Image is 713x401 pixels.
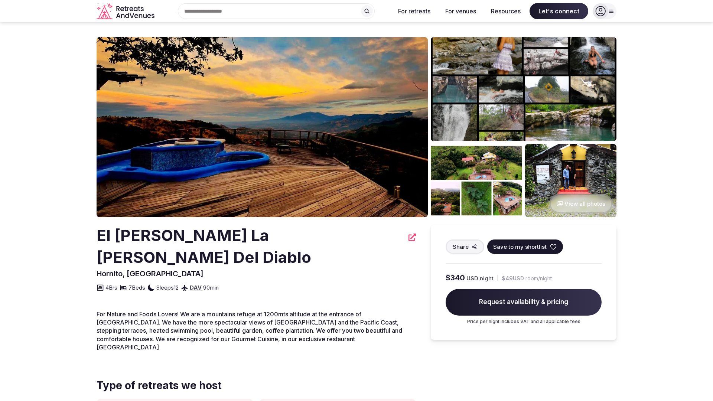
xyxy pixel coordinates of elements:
[203,284,219,291] span: 90 min
[530,3,588,19] span: Let's connect
[97,310,402,351] span: For Nature and Foods Lovers! We are a mountains refuge at 1200mts altitude at the entrance of [GE...
[497,274,499,282] div: |
[190,284,202,291] a: DAV
[446,289,602,316] span: Request availability & pricing
[549,194,613,213] button: View all photos
[480,274,494,282] span: night
[431,37,616,141] img: Venue gallery photo
[97,37,428,217] img: Venue cover photo
[466,274,478,282] span: USD
[128,284,145,291] span: 7 Beds
[446,273,465,283] span: $340
[446,239,484,254] button: Share
[485,3,527,19] button: Resources
[493,243,547,251] span: Save to my shortlist
[453,243,469,251] span: Share
[431,144,522,217] img: Venue gallery photo
[97,3,156,20] a: Visit the homepage
[525,144,616,217] img: Venue gallery photo
[487,239,563,254] button: Save to my shortlist
[97,3,156,20] svg: Retreats and Venues company logo
[97,269,204,278] span: Hornito, [GEOGRAPHIC_DATA]
[502,275,524,282] span: $49 USD
[105,284,117,291] span: 4 Brs
[392,3,436,19] button: For retreats
[525,275,552,282] span: room/night
[156,284,179,291] span: Sleeps 12
[446,319,602,325] p: Price per night includes VAT and all applicable fees
[97,378,222,393] span: Type of retreats we host
[97,225,404,268] h2: El [PERSON_NAME] La [PERSON_NAME] Del Diablo
[439,3,482,19] button: For venues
